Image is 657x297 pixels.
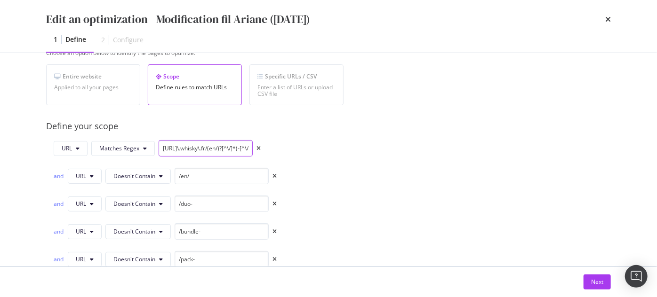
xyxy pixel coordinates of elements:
div: times [272,173,277,179]
button: Doesn't Contain [105,196,171,211]
div: 2 [101,35,105,45]
span: Doesn't Contain [113,227,155,235]
div: times [272,201,277,207]
button: URL [68,252,102,267]
span: URL [76,255,86,263]
span: Doesn't Contain [113,172,155,180]
div: times [272,257,277,262]
div: Specific URLs / CSV [257,72,336,80]
button: Doesn't Contain [105,169,171,184]
span: Doesn't Contain [113,200,155,208]
span: URL [76,200,86,208]
button: Doesn't Contain [105,224,171,239]
span: URL [62,144,72,152]
div: and [54,227,64,235]
div: Next [591,278,603,286]
div: 1 [54,35,57,44]
span: URL [76,172,86,180]
div: Define [65,35,86,44]
button: URL [68,196,102,211]
div: times [605,11,611,27]
div: Entire website [54,72,132,80]
span: Matches Regex [99,144,139,152]
div: Edit an optimization - Modification fil Ariane ([DATE]) [46,11,310,27]
span: Doesn't Contain [113,255,155,263]
div: Scope [156,72,234,80]
button: URL [68,224,102,239]
div: Applied to all your pages [54,84,132,91]
div: and [54,255,64,263]
div: times [256,146,261,151]
span: URL [76,227,86,235]
button: Next [584,274,611,289]
button: Matches Regex [91,141,155,156]
div: Enter a list of URLs or upload CSV file [257,84,336,97]
div: and [54,172,64,180]
div: Define rules to match URLs [156,84,234,91]
button: URL [54,141,88,156]
button: URL [68,169,102,184]
button: Doesn't Contain [105,252,171,267]
div: Open Intercom Messenger [625,265,648,288]
div: and [54,200,64,208]
div: times [272,229,277,234]
div: Configure [113,35,144,45]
